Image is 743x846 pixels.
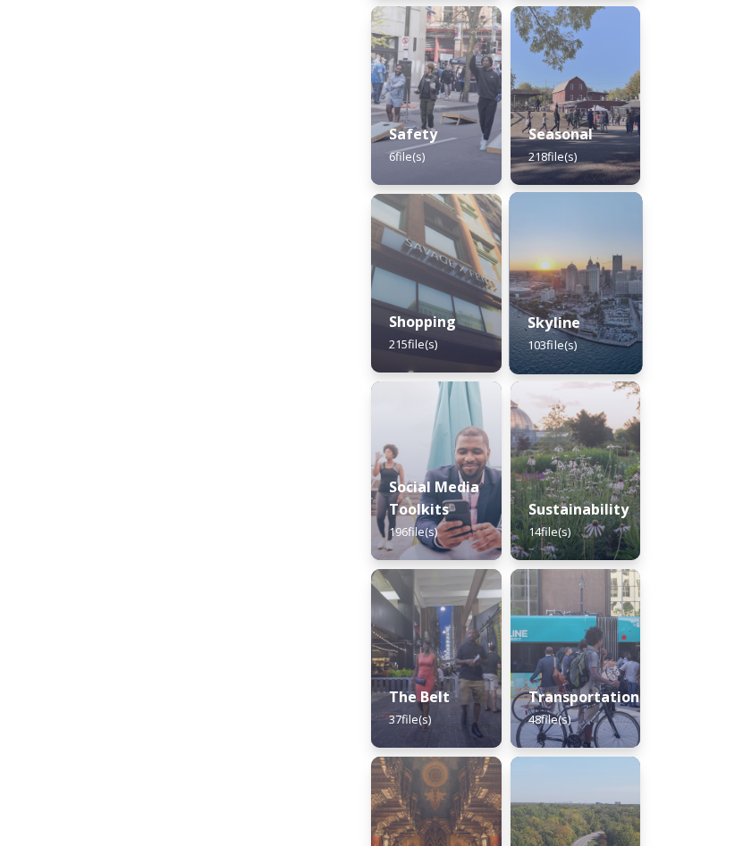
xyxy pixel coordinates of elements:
[371,569,502,748] img: 90557b6c-0b62-448f-b28c-3e7395427b66.jpg
[389,312,456,331] strong: Shopping
[528,124,593,144] strong: Seasonal
[389,148,425,164] span: 6 file(s)
[511,6,641,185] img: 4423d9b81027f9a47bd28d212e5a5273a11b6f41845817bbb6cd5dd12e8cc4e8.jpg
[527,313,579,332] strong: Skyline
[527,337,576,353] span: 103 file(s)
[371,6,502,185] img: 5cfe837b-42d2-4f07-949b-1daddc3a824e.jpg
[389,711,431,727] span: 37 file(s)
[528,687,639,707] strong: Transportation
[528,499,629,519] strong: Sustainability
[528,148,577,164] span: 218 file(s)
[389,336,437,352] span: 215 file(s)
[511,381,641,560] img: Oudolf_6-22-2022-3186%2520copy.jpg
[389,687,450,707] strong: The Belt
[509,192,641,374] img: 1c183ad6-ea5d-43bf-8d64-8aacebe3bb37.jpg
[528,524,570,540] span: 14 file(s)
[511,569,641,748] img: QLine_Bill-Bowen_5507-2.jpeg
[389,477,479,519] strong: Social Media Toolkits
[389,524,437,540] span: 196 file(s)
[371,381,502,560] img: RIVERWALK%2520CONTENT%2520EDIT-15-PhotoCredit-Justin_Milhouse-UsageExpires_Oct-2024.jpg
[371,194,502,373] img: e91d0ad6-e020-4ad7-a29e-75c491b4880f.jpg
[528,711,570,727] span: 48 file(s)
[389,124,437,144] strong: Safety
